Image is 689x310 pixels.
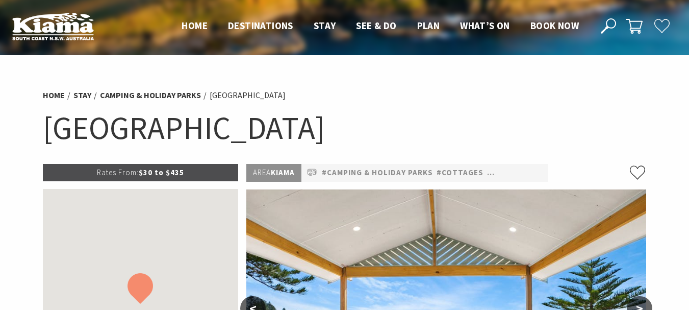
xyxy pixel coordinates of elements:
[314,19,336,32] span: Stay
[100,90,201,101] a: Camping & Holiday Parks
[487,166,546,179] a: #Pet Friendly
[246,164,301,182] p: Kiama
[73,90,91,101] a: Stay
[182,19,208,32] span: Home
[322,166,433,179] a: #Camping & Holiday Parks
[253,168,271,177] span: Area
[97,168,139,177] span: Rates From:
[417,19,440,32] span: Plan
[530,19,579,32] span: Book now
[460,19,510,32] span: What’s On
[43,90,65,101] a: Home
[12,12,94,40] img: Kiama Logo
[43,107,647,149] h1: [GEOGRAPHIC_DATA]
[171,18,589,35] nav: Main Menu
[437,166,483,179] a: #Cottages
[43,164,239,181] p: $30 to $435
[228,19,293,32] span: Destinations
[356,19,396,32] span: See & Do
[210,89,286,102] li: [GEOGRAPHIC_DATA]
